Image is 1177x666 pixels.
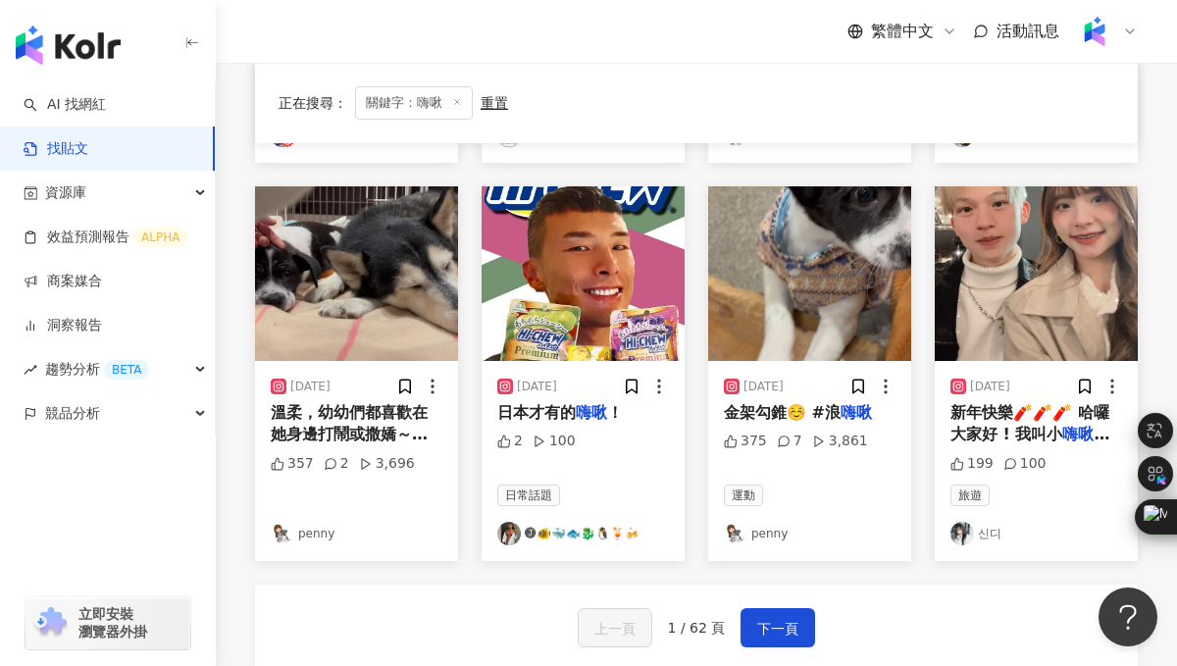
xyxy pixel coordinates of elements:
[724,522,747,545] img: KOL Avatar
[741,608,815,647] button: 下一頁
[497,522,521,545] img: KOL Avatar
[45,347,149,391] span: 趨勢分析
[497,485,560,506] span: 日常話題
[812,432,868,451] div: 3,861
[24,316,102,335] a: 洞察報告
[279,95,347,111] span: 正在搜尋 ：
[724,432,767,451] div: 375
[997,22,1059,40] span: 活動訊息
[950,485,990,506] span: 旅遊
[31,607,70,639] img: chrome extension
[45,391,100,435] span: 競品分析
[578,608,652,647] button: 上一頁
[517,379,557,395] div: [DATE]
[497,403,576,422] span: 日本才有的
[871,21,934,42] span: 繁體中文
[16,26,121,65] img: logo
[576,403,607,422] mark: 嗨啾
[743,379,784,395] div: [DATE]
[355,86,473,120] span: 關鍵字：嗨啾
[24,363,37,377] span: rise
[24,272,102,291] a: 商案媒合
[271,454,314,474] div: 357
[708,186,911,361] img: post-image
[970,379,1010,395] div: [DATE]
[950,454,994,474] div: 199
[359,454,415,474] div: 3,696
[668,620,726,636] span: 1 / 62 頁
[24,228,187,247] a: 效益預測報告ALPHA
[935,186,1138,361] img: post-image
[26,596,190,649] a: chrome extension立即安裝 瀏覽器外掛
[950,522,974,545] img: KOL Avatar
[724,485,763,506] span: 運動
[24,95,106,115] a: searchAI 找網紅
[757,617,798,640] span: 下一頁
[497,522,669,545] a: KOL Avatar🅙🐠🐳🐟🐉🐧🍹🍻
[950,522,1122,545] a: KOL Avatar신디
[777,432,802,451] div: 7
[104,360,149,380] div: BETA
[1076,13,1113,50] img: Kolr%20app%20icon%20%281%29.png
[1099,588,1157,646] iframe: Help Scout Beacon - Open
[841,403,872,422] mark: 嗨啾
[950,403,1109,443] span: 新年快樂🧨🧨🧨 哈囉 大家好 ! 我叫小
[24,139,88,159] a: 找貼文
[607,403,623,422] span: ！
[290,379,331,395] div: [DATE]
[481,95,508,111] div: 重置
[1003,454,1047,474] div: 100
[45,171,86,215] span: 資源庫
[324,454,349,474] div: 2
[482,186,685,361] img: post-image
[271,403,428,443] span: 溫柔，幼幼們都喜歡在她身邊打鬧或撒嬌～
[497,432,523,451] div: 2
[724,403,841,422] span: 金架勾錐☺️ #浪
[255,186,458,361] img: post-image
[78,605,147,640] span: 立即安裝 瀏覽器外掛
[271,522,294,545] img: KOL Avatar
[1062,425,1109,443] mark: 嗨啾
[724,522,896,545] a: KOL Avatarpenny
[271,522,442,545] a: KOL Avatarpenny
[533,432,576,451] div: 100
